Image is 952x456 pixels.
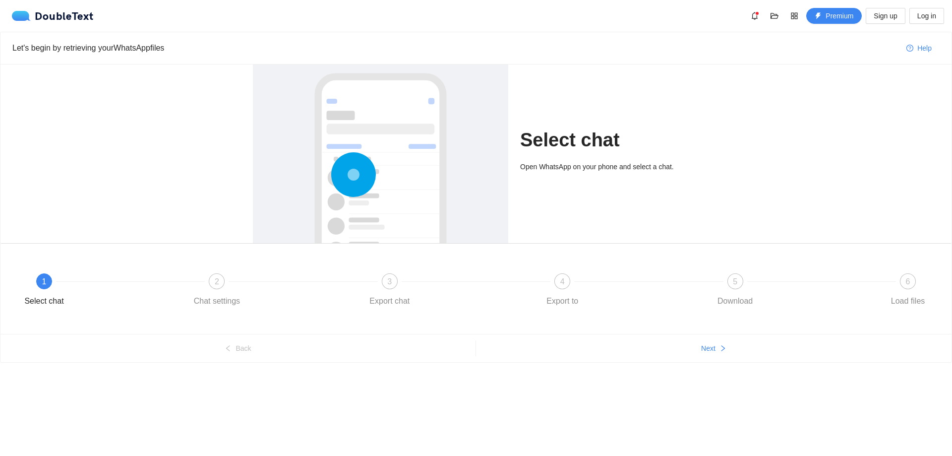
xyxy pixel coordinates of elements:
[787,12,802,20] span: appstore
[42,277,47,286] span: 1
[707,273,879,309] div: 5Download
[361,273,534,309] div: 3Export chat
[874,10,897,21] span: Sign up
[786,8,802,24] button: appstore
[747,12,762,20] span: bell
[806,8,862,24] button: thunderboltPremium
[891,293,925,309] div: Load files
[701,343,715,354] span: Next
[906,45,913,53] span: question-circle
[520,129,699,152] h1: Select chat
[12,11,94,21] a: logoDoubleText
[747,8,763,24] button: bell
[767,8,782,24] button: folder-open
[898,40,940,56] button: question-circleHelp
[733,277,737,286] span: 5
[12,11,35,21] img: logo
[906,277,910,286] span: 6
[879,273,937,309] div: 6Load files
[917,43,932,54] span: Help
[719,345,726,353] span: right
[520,161,699,172] div: Open WhatsApp on your phone and select a chat.
[534,273,706,309] div: 4Export to
[369,293,410,309] div: Export chat
[826,10,853,21] span: Premium
[12,42,898,54] div: Let's begin by retrieving your WhatsApp files
[0,340,476,356] button: leftBack
[560,277,565,286] span: 4
[15,273,188,309] div: 1Select chat
[909,8,944,24] button: Log in
[767,12,782,20] span: folder-open
[188,273,360,309] div: 2Chat settings
[546,293,578,309] div: Export to
[717,293,753,309] div: Download
[215,277,219,286] span: 2
[24,293,63,309] div: Select chat
[12,11,94,21] div: DoubleText
[917,10,936,21] span: Log in
[476,340,952,356] button: Nextright
[866,8,905,24] button: Sign up
[194,293,240,309] div: Chat settings
[387,277,392,286] span: 3
[815,12,822,20] span: thunderbolt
